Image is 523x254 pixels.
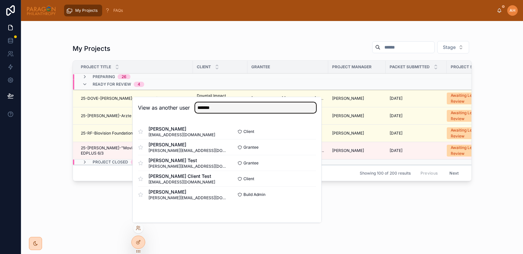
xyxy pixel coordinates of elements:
span: [PERSON_NAME][EMAIL_ADDRESS][DOMAIN_NAME] [148,195,227,201]
span: [PERSON_NAME] [148,126,215,132]
span: [PERSON_NAME] [332,148,364,153]
a: Awaiting Legal Review [447,93,494,104]
a: 25-DOVE-[PERSON_NAME]-EDRPLUS 9/12 [81,96,189,101]
span: My Projects [75,8,98,13]
span: [PERSON_NAME][EMAIL_ADDRESS][DOMAIN_NAME] [148,148,227,153]
span: [PERSON_NAME] [332,131,364,136]
a: Awaiting Legal Review [447,110,494,122]
span: Stage [443,44,456,51]
span: 25-DOVE-[PERSON_NAME]-EDRPLUS 9/12 [81,96,161,101]
span: Project Status [451,64,486,70]
div: 26 [122,74,126,79]
a: Awaiting Legal Review [447,145,494,157]
span: FAQs [113,8,123,13]
span: Grantee [251,64,270,70]
span: [PERSON_NAME] [148,189,227,195]
span: [PERSON_NAME] Test [148,157,227,164]
a: [PERSON_NAME] [332,113,382,118]
a: Awaiting Legal Review [447,127,494,139]
span: [DATE] [390,96,402,101]
span: [PERSON_NAME] [332,113,364,118]
span: Client [243,129,254,134]
span: Project Title [81,64,111,70]
a: [DATE] [390,96,443,101]
a: [DATE] [390,113,443,118]
span: Packet Submitted [390,64,430,70]
h1: My Projects [73,44,110,53]
span: Grantee [243,145,259,150]
span: [EMAIL_ADDRESS][DOMAIN_NAME] [148,180,215,185]
span: [EMAIL_ADDRESS][DOMAIN_NAME] [148,132,215,138]
span: [DATE] [390,131,402,136]
span: Client [243,176,254,181]
a: [PERSON_NAME] [332,96,382,101]
span: Preparing [93,74,115,79]
a: [PERSON_NAME] [332,148,382,153]
div: Awaiting Legal Review [451,127,490,139]
a: 25-[PERSON_NAME]-Arzte fur Madagaskar-EDPLUS 9/10 [81,113,189,118]
a: Dovetail Impact Foundation [197,93,243,104]
a: My Projects [64,5,102,16]
span: Grantee [243,160,259,166]
div: Awaiting Legal Review [451,93,490,104]
span: Project Manager [332,64,372,70]
button: Next [445,168,463,178]
img: App logo [26,5,56,16]
span: [PERSON_NAME] [148,141,227,148]
div: 4 [138,82,140,87]
h2: View as another user [138,104,190,112]
span: Client [197,64,211,70]
a: [PERSON_NAME] [332,131,382,136]
a: [PERSON_NAME] [PERSON_NAME] Health Trust LTD/GTE [251,96,324,101]
div: Awaiting Legal Review [451,145,490,157]
span: 25-RF-Biovision Foundation-EDPLUS 9/9 [81,131,157,136]
span: 25-[PERSON_NAME]-Arzte fur Madagaskar-EDPLUS 9/10 [81,113,189,118]
span: Ready for review [93,82,131,87]
span: [DATE] [390,113,402,118]
a: [DATE] [390,131,443,136]
a: [DATE] [390,148,443,153]
span: [PERSON_NAME] [332,96,364,101]
span: Build Admin [243,192,265,197]
span: Project Closed [93,159,128,165]
a: 25-[PERSON_NAME]-"Movimiento de Activación-EDPLUS 6/3 [81,145,189,156]
div: scrollable content [61,3,497,18]
a: 25-RF-Biovision Foundation-EDPLUS 9/9 [81,131,189,136]
button: Select Button [437,41,469,53]
span: AH [510,8,515,13]
a: FAQs [102,5,127,16]
span: [PERSON_NAME] Client Test [148,173,215,180]
span: Showing 100 of 200 results [360,171,411,176]
span: [PERSON_NAME][EMAIL_ADDRESS][DOMAIN_NAME] [148,164,227,169]
span: [DATE] [390,148,402,153]
div: Awaiting Legal Review [451,110,490,122]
